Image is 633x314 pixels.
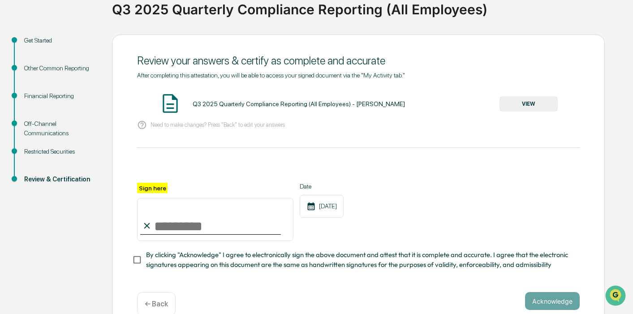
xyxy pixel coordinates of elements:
div: Other Common Reporting [24,64,98,73]
span: Pylon [89,152,108,159]
div: Financial Reporting [24,91,98,101]
button: Start new chat [152,71,163,82]
label: Date [300,183,344,190]
button: Acknowledge [525,292,580,310]
a: 🗄️Attestations [61,109,115,125]
div: Review your answers & certify as complete and accurate [137,54,580,67]
div: Review & Certification [24,175,98,184]
div: 🗄️ [65,114,72,121]
iframe: Open customer support [604,284,629,309]
img: 1746055101610-c473b297-6a78-478c-a979-82029cc54cd1 [9,69,25,85]
p: How can we help? [9,19,163,33]
span: Data Lookup [18,130,56,139]
span: After completing this attestation, you will be able to access your signed document via the "My Ac... [137,72,405,79]
p: ← Back [145,300,168,308]
div: Start new chat [30,69,147,77]
a: Powered byPylon [63,151,108,159]
div: 🖐️ [9,114,16,121]
span: Preclearance [18,113,58,122]
label: Sign here [137,183,168,193]
img: Document Icon [159,92,181,115]
div: Get Started [24,36,98,45]
span: By clicking "Acknowledge" I agree to electronically sign the above document and attest that it is... [146,250,573,270]
div: Restricted Securities [24,147,98,156]
a: 🔎Data Lookup [5,126,60,142]
button: VIEW [500,96,558,112]
span: Attestations [74,113,111,122]
div: Off-Channel Communications [24,119,98,138]
div: We're available if you need us! [30,77,113,85]
p: Need to make changes? Press "Back" to edit your answers [151,121,285,128]
div: 🔎 [9,131,16,138]
a: 🖐️Preclearance [5,109,61,125]
div: [DATE] [300,195,344,218]
div: Q3 2025 Quarterly Compliance Reporting (All Employees) - [PERSON_NAME] [193,100,405,108]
